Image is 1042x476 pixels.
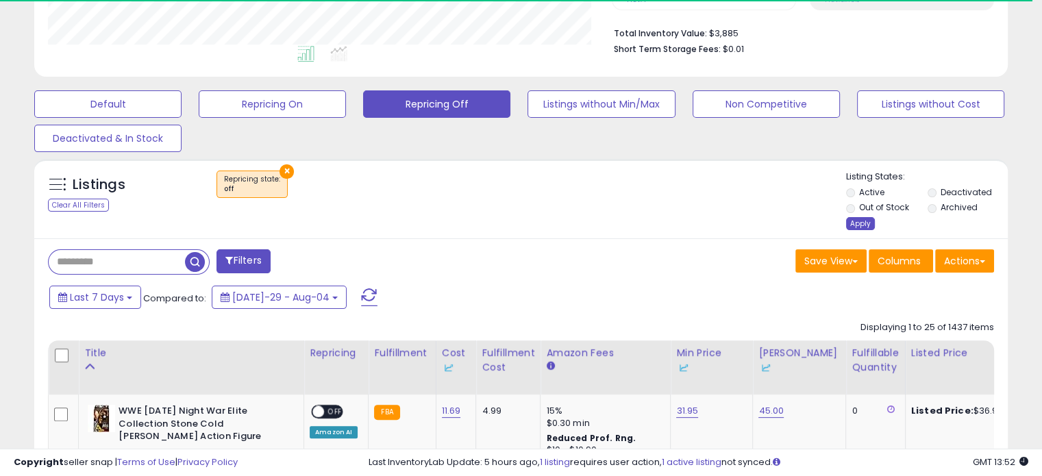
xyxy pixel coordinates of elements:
[869,249,933,273] button: Columns
[911,346,1030,360] div: Listed Price
[614,27,707,39] b: Total Inventory Value:
[374,405,399,420] small: FBA
[859,186,884,198] label: Active
[614,43,721,55] b: Short Term Storage Fees:
[442,360,471,375] div: Some or all of the values in this column are provided from Inventory Lab.
[940,201,977,213] label: Archived
[143,292,206,305] span: Compared to:
[676,361,690,375] img: InventoryLab Logo
[442,404,461,418] a: 11.69
[935,249,994,273] button: Actions
[224,184,280,194] div: off
[14,455,64,468] strong: Copyright
[119,405,285,447] b: WWE [DATE] Night War Elite Collection Stone Cold [PERSON_NAME] Action Figure
[528,90,675,118] button: Listings without Min/Max
[546,417,660,429] div: $0.30 min
[546,360,554,373] small: Amazon Fees.
[546,432,636,444] b: Reduced Prof. Rng.
[758,361,772,375] img: InventoryLab Logo
[676,346,747,375] div: Min Price
[693,90,840,118] button: Non Competitive
[324,406,346,418] span: OFF
[216,249,270,273] button: Filters
[973,455,1028,468] span: 2025-08-12 13:52 GMT
[758,360,840,375] div: Some or all of the values in this column are provided from Inventory Lab.
[70,290,124,304] span: Last 7 Days
[48,199,109,212] div: Clear All Filters
[859,201,909,213] label: Out of Stock
[614,24,984,40] li: $3,885
[232,290,330,304] span: [DATE]-29 - Aug-04
[212,286,347,309] button: [DATE]-29 - Aug-04
[758,346,840,375] div: [PERSON_NAME]
[860,321,994,334] div: Displaying 1 to 25 of 1437 items
[442,361,456,375] img: InventoryLab Logo
[846,171,1008,184] p: Listing States:
[224,174,280,195] span: Repricing state :
[857,90,1004,118] button: Listings without Cost
[177,455,238,468] a: Privacy Policy
[482,346,534,375] div: Fulfillment Cost
[49,286,141,309] button: Last 7 Days
[878,254,921,268] span: Columns
[442,346,471,375] div: Cost
[723,42,744,55] span: $0.01
[662,455,721,468] a: 1 active listing
[482,405,530,417] div: 4.99
[363,90,510,118] button: Repricing Off
[546,405,660,417] div: 15%
[73,175,125,195] h5: Listings
[117,455,175,468] a: Terms of Use
[369,456,1028,469] div: Last InventoryLab Update: 5 hours ago, requires user action, not synced.
[14,456,238,469] div: seller snap | |
[911,405,1025,417] div: $36.98
[758,404,784,418] a: 45.00
[795,249,867,273] button: Save View
[310,346,362,360] div: Repricing
[911,404,973,417] b: Listed Price:
[676,360,747,375] div: Some or all of the values in this column are provided from Inventory Lab.
[546,346,665,360] div: Amazon Fees
[280,164,294,179] button: ×
[846,217,875,230] div: Apply
[34,90,182,118] button: Default
[34,125,182,152] button: Deactivated & In Stock
[676,404,698,418] a: 31.95
[84,346,298,360] div: Title
[540,455,570,468] a: 1 listing
[852,405,894,417] div: 0
[374,346,430,360] div: Fulfillment
[199,90,346,118] button: Repricing On
[88,405,115,432] img: 51mm0sVXhjL._SL40_.jpg
[940,186,991,198] label: Deactivated
[852,346,899,375] div: Fulfillable Quantity
[310,426,358,438] div: Amazon AI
